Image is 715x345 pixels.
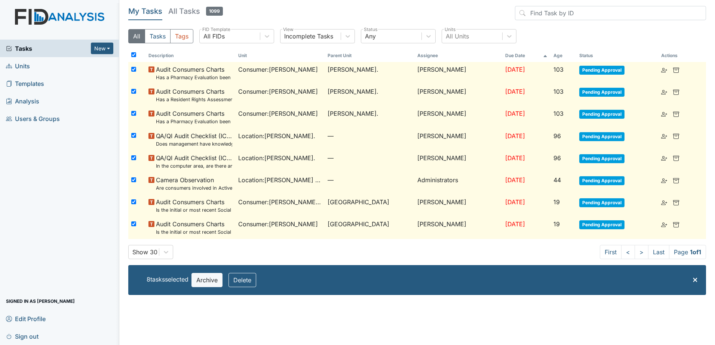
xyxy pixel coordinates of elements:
[328,153,411,162] span: —
[128,6,162,16] h5: My Tasks
[505,132,525,140] span: [DATE]
[515,6,706,20] input: Find Task by ID
[505,220,525,228] span: [DATE]
[576,49,658,62] th: Toggle SortBy
[156,118,232,125] small: Has a Pharmacy Evaluation been completed quarterly?
[414,84,502,106] td: [PERSON_NAME]
[579,66,625,75] span: Pending Approval
[284,32,333,41] div: Incomplete Tasks
[325,49,414,62] th: Toggle SortBy
[579,88,625,97] span: Pending Approval
[505,110,525,117] span: [DATE]
[156,65,232,81] span: Audit Consumers Charts Has a Pharmacy Evaluation been completed quarterly?
[579,198,625,207] span: Pending Approval
[156,184,232,192] small: Are consumers involved in Active Treatment?
[238,65,318,74] span: Consumer : [PERSON_NAME]
[673,87,679,96] a: Archive
[690,248,701,256] strong: 1 of 1
[600,245,706,259] nav: task-pagination
[206,7,223,16] span: 1099
[238,175,322,184] span: Location : [PERSON_NAME] Loop
[191,273,223,287] button: Archive
[6,44,91,53] a: Tasks
[579,132,625,141] span: Pending Approval
[414,217,502,239] td: [PERSON_NAME]
[505,66,525,73] span: [DATE]
[553,66,564,73] span: 103
[147,276,188,283] span: 8 task s selected
[156,131,232,147] span: QA/QI Audit Checklist (ICF) Does management have knowledge of another employee's password?
[328,131,411,140] span: —
[505,88,525,95] span: [DATE]
[673,131,679,140] a: Archive
[6,60,30,72] span: Units
[156,206,232,214] small: Is the initial or most recent Social Evaluation in the chart?
[414,49,502,62] th: Assignee
[414,128,502,150] td: [PERSON_NAME]
[673,65,679,74] a: Archive
[446,32,469,41] div: All Units
[502,49,550,62] th: Toggle SortBy
[621,245,635,259] a: <
[579,176,625,185] span: Pending Approval
[238,87,318,96] span: Consumer : [PERSON_NAME]
[156,175,232,192] span: Camera Observation Are consumers involved in Active Treatment?
[203,32,225,41] div: All FIDs
[505,176,525,184] span: [DATE]
[328,220,389,229] span: [GEOGRAPHIC_DATA]
[673,153,679,162] a: Archive
[414,150,502,172] td: [PERSON_NAME]
[238,220,318,229] span: Consumer : [PERSON_NAME]
[635,245,648,259] a: >
[550,49,576,62] th: Toggle SortBy
[673,175,679,184] a: Archive
[156,140,232,147] small: Does management have knowledge of another employee's password?
[238,109,318,118] span: Consumer : [PERSON_NAME]
[128,29,145,43] button: All
[156,198,232,214] span: Audit Consumers Charts Is the initial or most recent Social Evaluation in the chart?
[170,29,193,43] button: Tags
[145,29,171,43] button: Tasks
[328,175,411,184] span: —
[238,153,315,162] span: Location : [PERSON_NAME].
[131,52,136,57] input: Toggle All Rows Selected
[553,176,561,184] span: 44
[658,49,696,62] th: Actions
[156,220,232,236] span: Audit Consumers Charts Is the initial or most recent Social Evaluation in the chart?
[145,49,235,62] th: Toggle SortBy
[414,172,502,195] td: Administrators
[6,113,60,124] span: Users & Groups
[238,198,322,206] span: Consumer : [PERSON_NAME][GEOGRAPHIC_DATA]
[328,65,378,74] span: [PERSON_NAME].
[6,313,46,324] span: Edit Profile
[553,154,561,162] span: 96
[328,87,378,96] span: [PERSON_NAME].
[505,198,525,206] span: [DATE]
[414,195,502,217] td: [PERSON_NAME]
[238,131,315,140] span: Location : [PERSON_NAME].
[553,220,560,228] span: 19
[328,109,378,118] span: [PERSON_NAME].
[128,29,193,43] div: Type filter
[669,245,706,259] span: Page
[579,110,625,119] span: Pending Approval
[235,49,325,62] th: Toggle SortBy
[156,96,232,103] small: Has a Resident Rights Assessment form been completed (18 years or older)?
[673,198,679,206] a: Archive
[132,248,157,257] div: Show 30
[6,95,39,107] span: Analysis
[156,87,232,103] span: Audit Consumers Charts Has a Resident Rights Assessment form been completed (18 years or older)?
[553,110,564,117] span: 103
[673,220,679,229] a: Archive
[6,330,39,342] span: Sign out
[6,295,75,307] span: Signed in as [PERSON_NAME]
[328,198,389,206] span: [GEOGRAPHIC_DATA]
[648,245,669,259] a: Last
[600,245,622,259] a: First
[414,106,502,128] td: [PERSON_NAME]
[156,74,232,81] small: Has a Pharmacy Evaluation been completed quarterly?
[692,274,698,285] span: ×
[505,154,525,162] span: [DATE]
[6,78,44,89] span: Templates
